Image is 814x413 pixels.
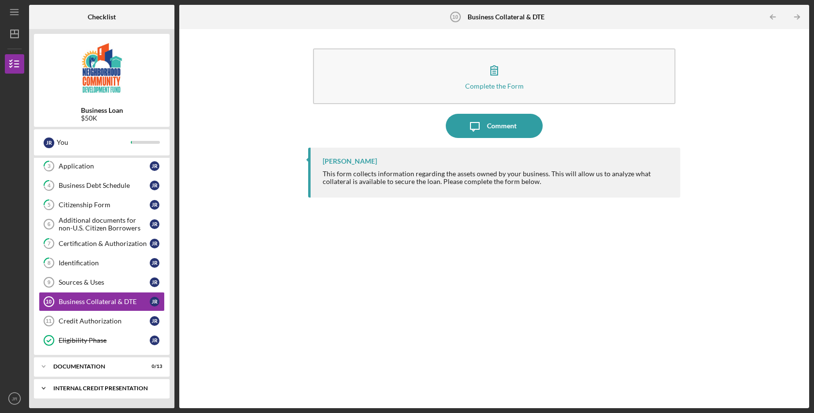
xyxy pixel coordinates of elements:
a: 3ApplicationJR [39,156,165,176]
div: Sources & Uses [59,278,150,286]
text: JR [12,396,17,401]
b: Business Collateral & DTE [468,13,545,21]
button: Complete the Form [313,48,675,104]
tspan: 3 [47,163,50,169]
div: [PERSON_NAME] [323,157,377,165]
div: Business Debt Schedule [59,182,150,189]
div: Credit Authorization [59,317,150,325]
a: 4Business Debt ScheduleJR [39,176,165,195]
button: JR [5,389,24,408]
div: J R [150,258,159,268]
div: 0 / 13 [145,364,162,369]
a: 10Business Collateral & DTEJR [39,292,165,311]
a: 7Certification & AuthorizationJR [39,234,165,253]
div: J R [150,181,159,190]
div: You [57,134,131,151]
div: J R [150,161,159,171]
div: Business Collateral & DTE [59,298,150,306]
div: J R [150,297,159,306]
tspan: 10 [46,299,51,305]
tspan: 4 [47,183,51,189]
tspan: 10 [453,14,458,20]
b: Business Loan [81,107,123,114]
tspan: 5 [47,202,50,208]
tspan: 11 [46,318,51,324]
div: Additional documents for non-U.S. Citizen Borrowers [59,216,150,232]
div: J R [150,277,159,287]
a: 11Credit AuthorizationJR [39,311,165,331]
div: $50K [81,114,123,122]
tspan: 9 [47,279,50,285]
tspan: 6 [47,221,50,227]
div: J R [150,316,159,326]
div: Internal Credit Presentation [53,385,157,391]
a: 8IdentificationJR [39,253,165,273]
div: Eligibility Phase [59,337,150,344]
b: Checklist [88,13,116,21]
img: Product logo [34,39,170,97]
div: Application [59,162,150,170]
tspan: 8 [47,260,50,266]
div: J R [44,138,54,148]
a: Eligibility PhaseJR [39,331,165,350]
div: Comment [487,114,517,138]
div: J R [150,219,159,229]
div: Certification & Authorization [59,240,150,247]
a: 6Additional documents for non-U.S. Citizen BorrowersJR [39,214,165,234]
div: documentation [53,364,138,369]
div: J R [150,200,159,210]
tspan: 7 [47,241,51,247]
div: Identification [59,259,150,267]
button: Comment [446,114,543,138]
a: 5Citizenship FormJR [39,195,165,214]
div: J R [150,336,159,345]
div: This form collects information regarding the assets owned by your business. This will allow us to... [323,170,671,185]
a: 9Sources & UsesJR [39,273,165,292]
div: J R [150,239,159,248]
div: Citizenship Form [59,201,150,209]
div: Complete the Form [465,82,524,90]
